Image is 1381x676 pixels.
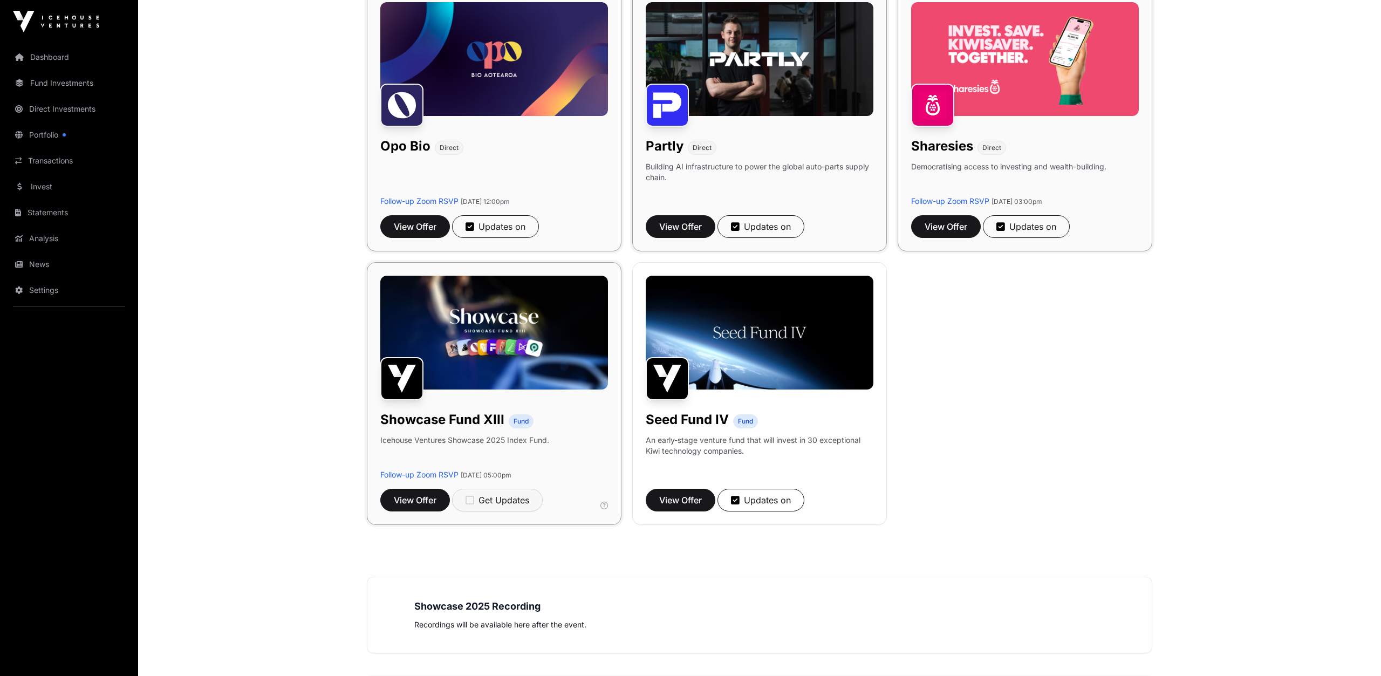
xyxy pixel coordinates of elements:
[9,45,129,69] a: Dashboard
[646,435,873,456] p: An early-stage venture fund that will invest in 30 exceptional Kiwi technology companies.
[659,494,702,507] span: View Offer
[514,417,529,426] span: Fund
[9,252,129,276] a: News
[646,215,715,238] button: View Offer
[646,411,729,428] h1: Seed Fund IV
[738,417,753,426] span: Fund
[646,276,873,390] img: Seed-Fund-4_Banner.jpg
[996,220,1056,233] div: Updates on
[659,220,702,233] span: View Offer
[717,489,804,511] button: Updates on
[911,84,954,127] img: Sharesies
[394,494,436,507] span: View Offer
[414,618,1105,631] p: Recordings will be available here after the event.
[380,357,423,400] img: Showcase Fund XIII
[380,196,459,206] a: Follow-up Zoom RSVP
[983,215,1070,238] button: Updates on
[693,144,712,152] span: Direct
[380,215,450,238] button: View Offer
[414,600,541,612] strong: Showcase 2025 Recording
[911,196,989,206] a: Follow-up Zoom RSVP
[380,435,549,446] p: Icehouse Ventures Showcase 2025 Index Fund.
[646,138,683,155] h1: Partly
[646,489,715,511] button: View Offer
[911,2,1139,116] img: Sharesies-Banner.jpg
[717,215,804,238] button: Updates on
[9,175,129,199] a: Invest
[466,220,525,233] div: Updates on
[9,123,129,147] a: Portfolio
[13,11,99,32] img: Icehouse Ventures Logo
[9,71,129,95] a: Fund Investments
[452,489,543,511] button: Get Updates
[380,411,504,428] h1: Showcase Fund XIII
[380,2,608,116] img: Opo-Bio-Banner.jpg
[911,161,1106,196] p: Democratising access to investing and wealth-building.
[380,138,430,155] h1: Opo Bio
[9,149,129,173] a: Transactions
[461,471,511,479] span: [DATE] 05:00pm
[982,144,1001,152] span: Direct
[9,201,129,224] a: Statements
[452,215,539,238] button: Updates on
[911,215,981,238] button: View Offer
[394,220,436,233] span: View Offer
[380,84,423,127] img: Opo Bio
[646,84,689,127] img: Partly
[731,494,791,507] div: Updates on
[380,470,459,479] a: Follow-up Zoom RSVP
[440,144,459,152] span: Direct
[992,197,1042,206] span: [DATE] 03:00pm
[461,197,510,206] span: [DATE] 12:00pm
[9,97,129,121] a: Direct Investments
[646,161,873,196] p: Building AI infrastructure to power the global auto-parts supply chain.
[380,489,450,511] button: View Offer
[9,227,129,250] a: Analysis
[646,357,689,400] img: Seed Fund IV
[9,278,129,302] a: Settings
[925,220,967,233] span: View Offer
[646,2,873,116] img: Partly-Banner.jpg
[1327,624,1381,676] iframe: Chat Widget
[911,138,973,155] h1: Sharesies
[466,494,529,507] div: Get Updates
[731,220,791,233] div: Updates on
[380,276,608,390] img: Showcase-Fund-Banner-1.jpg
